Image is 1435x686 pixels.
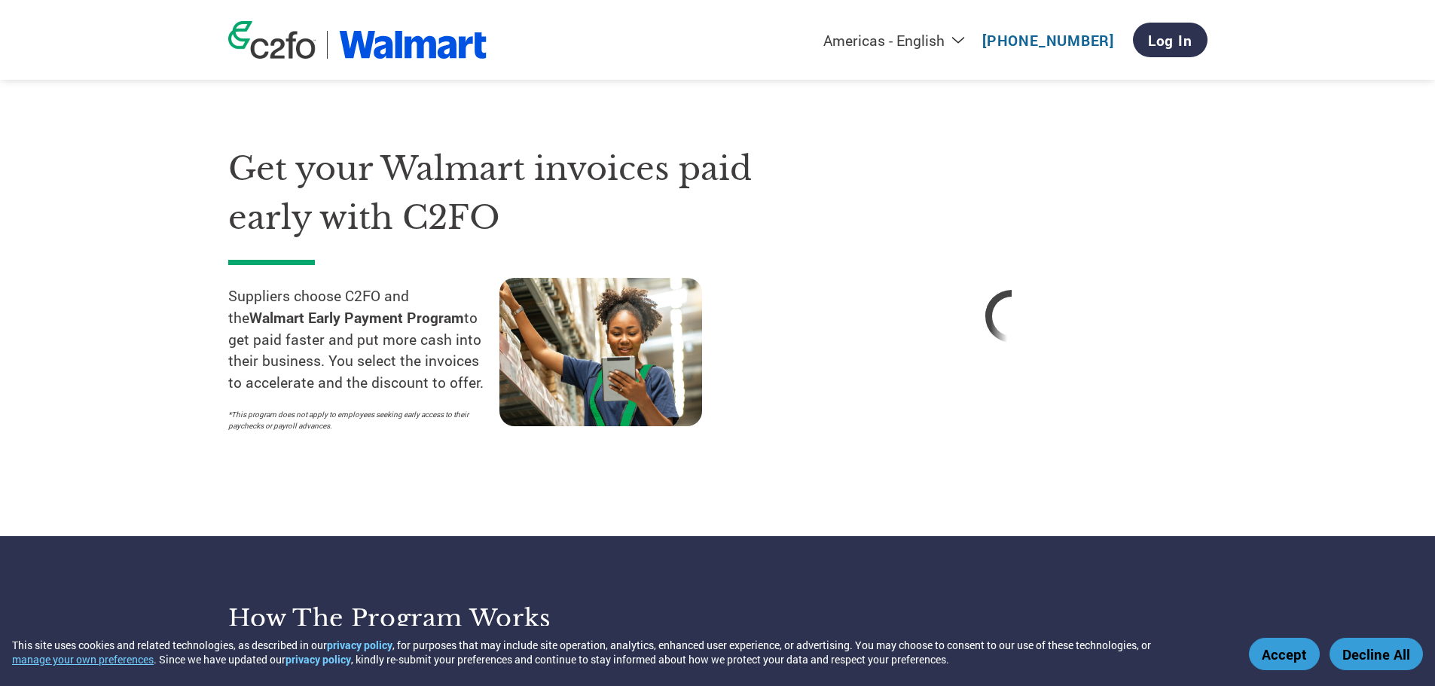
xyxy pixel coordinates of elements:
img: c2fo logo [228,21,316,59]
div: This site uses cookies and related technologies, as described in our , for purposes that may incl... [12,638,1227,666]
a: privacy policy [285,652,351,666]
h3: How the program works [228,603,699,633]
img: supply chain worker [499,278,702,426]
button: Decline All [1330,638,1423,670]
a: Log In [1133,23,1208,57]
h1: Get your Walmart invoices paid early with C2FO [228,145,771,242]
img: Walmart [339,31,487,59]
strong: Walmart Early Payment Program [249,308,464,327]
a: [PHONE_NUMBER] [982,31,1114,50]
p: Suppliers choose C2FO and the to get paid faster and put more cash into their business. You selec... [228,285,499,394]
a: privacy policy [327,638,392,652]
button: manage your own preferences [12,652,154,666]
button: Accept [1249,638,1320,670]
p: *This program does not apply to employees seeking early access to their paychecks or payroll adva... [228,409,484,431]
